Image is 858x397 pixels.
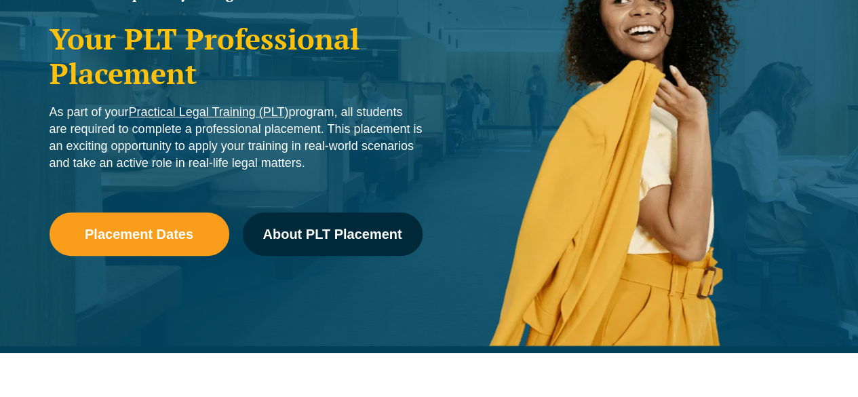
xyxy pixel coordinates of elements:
[243,212,423,256] a: About PLT Placement
[50,22,423,90] h1: Your PLT Professional Placement
[129,105,289,119] a: Practical Legal Training (PLT)
[262,227,402,241] span: About PLT Placement
[85,227,193,241] span: Placement Dates
[50,105,423,170] span: As part of your program, all students are required to complete a professional placement. This pla...
[50,212,229,256] a: Placement Dates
